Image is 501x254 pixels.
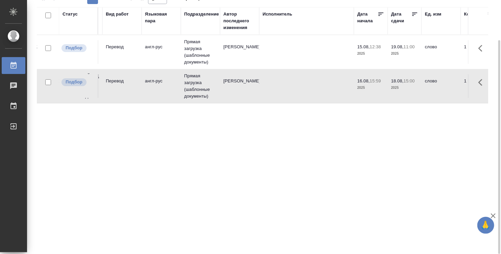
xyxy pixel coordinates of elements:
td: слово [422,40,461,64]
span: 🙏 [480,218,492,232]
p: Перевод [106,78,138,84]
p: 2025 [391,50,418,57]
div: Статус [63,11,78,18]
td: англ-рус [142,40,181,64]
div: Можно подбирать исполнителей [61,78,94,87]
p: 16.08, [357,78,370,83]
p: 2025 [391,84,418,91]
p: Подбор [66,45,82,51]
p: 15.08, [357,44,370,49]
td: [PERSON_NAME] [220,74,259,98]
div: Дата начала [357,11,378,24]
td: Прямая загрузка (шаблонные документы) [181,35,220,69]
div: Дата сдачи [391,11,411,24]
td: слово [422,74,461,98]
div: Можно подбирать исполнителей [61,44,94,53]
p: 19.08, [391,44,404,49]
div: Ед. изм [425,11,442,18]
td: 1 [461,40,495,64]
td: [PERSON_NAME] [220,40,259,64]
div: Подразделение [184,11,219,18]
p: ИНТЕГРЕЙТЕД ЭНЕРДЖИ СИСТЕМС ЛИМИТЕД /... [67,73,99,100]
div: Кол-во [464,11,479,18]
button: 🙏 [477,217,494,234]
td: 1 [461,74,495,98]
div: Автор последнего изменения [223,11,256,31]
td: англ-рус [142,74,181,98]
p: 15:00 [404,78,415,83]
p: Подбор [66,79,82,85]
button: Здесь прячутся важные кнопки [474,74,491,91]
button: Здесь прячутся важные кнопки [474,40,491,56]
p: 12:38 [370,44,381,49]
p: 2025 [357,50,384,57]
p: 15:59 [370,78,381,83]
div: Исполнитель [263,11,292,18]
td: Прямая загрузка (шаблонные документы) [181,69,220,103]
p: 18.08, [391,78,404,83]
div: Языковая пара [145,11,177,24]
p: Перевод [106,44,138,50]
div: Вид работ [106,11,129,18]
p: 11:00 [404,44,415,49]
p: 2025 [357,84,384,91]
